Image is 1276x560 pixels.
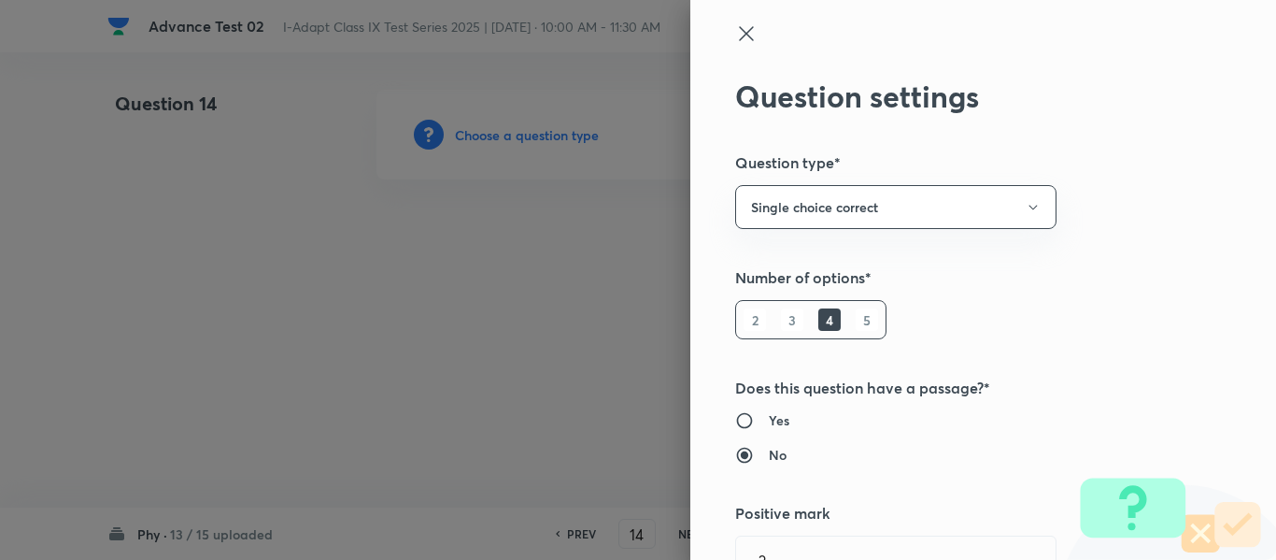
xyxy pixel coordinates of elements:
[856,309,878,331] h6: 5
[735,377,1169,399] h5: Does this question have a passage?*
[781,309,803,331] h6: 3
[769,410,789,430] h6: Yes
[735,151,1169,174] h5: Question type*
[735,79,1169,114] h2: Question settings
[735,185,1056,229] button: Single choice correct
[769,445,787,465] h6: No
[735,266,1169,289] h5: Number of options*
[818,309,841,331] h6: 4
[744,309,766,331] h6: 2
[735,502,1169,524] h5: Positive mark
